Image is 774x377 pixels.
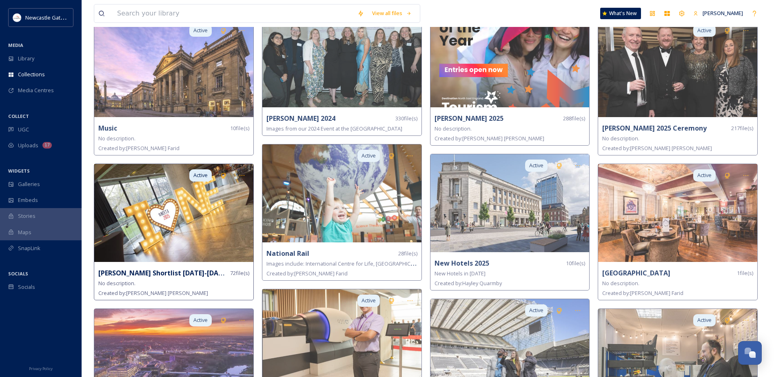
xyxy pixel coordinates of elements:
span: Collections [18,71,45,78]
span: 1 file(s) [737,269,753,277]
span: No description. [602,135,639,142]
span: Maps [18,228,31,236]
span: UGC [18,126,29,133]
a: View all files [368,5,416,21]
span: Active [697,27,712,34]
span: Library [18,55,34,62]
img: 2a261399-074a-4d5e-9adf-587a5dbb22ec.jpg [94,19,253,117]
span: No description. [602,279,639,287]
strong: [GEOGRAPHIC_DATA] [602,268,670,277]
a: [PERSON_NAME] [689,5,747,21]
span: Created by: [PERSON_NAME] Farid [98,144,180,152]
span: COLLECT [8,113,29,119]
span: Active [193,27,208,34]
span: Active [361,297,376,304]
span: Active [529,162,543,169]
span: MEDIA [8,42,23,48]
span: Newcastle Gateshead Initiative [25,13,100,21]
span: 10 file(s) [566,259,585,267]
span: Active [361,152,376,160]
img: a936bce6-b203-414a-867f-86953e76f46e.jpg [262,9,421,107]
span: No description. [98,279,135,287]
span: No description. [98,135,135,142]
span: Stories [18,212,35,220]
img: bd80679d-fab3-4ead-b26f-883136c1a200.jpg [94,164,253,262]
strong: [PERSON_NAME] 2025 Ceremony [602,124,707,133]
span: Created by: Hayley Quarmby [435,279,502,287]
span: Created by: [PERSON_NAME] [PERSON_NAME] [435,135,544,142]
strong: [PERSON_NAME] 2024 [266,114,335,123]
input: Search your library [113,4,353,22]
span: SnapLink [18,244,40,252]
span: 72 file(s) [230,269,249,277]
img: 7ff60eb5-c837-4176-8b45-8e3bfee5f937.jpg [262,144,421,242]
span: 28 file(s) [398,250,417,257]
strong: [PERSON_NAME] 2025 [435,114,503,123]
span: 330 file(s) [395,115,417,122]
strong: National Rail [266,249,309,258]
span: 217 file(s) [731,124,753,132]
span: New Hotels in [DATE] [435,270,486,277]
span: Active [193,316,208,324]
strong: New Hotels 2025 [435,259,489,268]
span: Active [529,306,543,314]
span: 10 file(s) [230,124,249,132]
span: Active [697,316,712,324]
span: Active [193,171,208,179]
a: What's New [600,8,641,19]
span: Images include: International Centre for Life, [GEOGRAPHIC_DATA], [GEOGRAPHIC_DATA], [GEOGRAPHIC_... [266,259,684,267]
strong: [PERSON_NAME] Shortlist [DATE]-[DATE] [98,268,228,277]
span: Created by: [PERSON_NAME] [PERSON_NAME] [98,289,208,297]
span: Uploads [18,142,38,149]
span: Embeds [18,196,38,204]
span: Media Centres [18,86,54,94]
span: Socials [18,283,35,291]
span: Created by: [PERSON_NAME] Farid [602,289,683,297]
span: Galleries [18,180,40,188]
strong: Music [98,124,117,133]
img: 7f53d1ff-fa62-4c31-9e2f-af931d5bb339.jpg [430,9,590,107]
span: No description. [435,125,472,132]
img: d38e33e0-cf8b-43bc-807c-2c0b764b9486.jpg [598,19,757,117]
a: Privacy Policy [29,363,53,373]
span: SOCIALS [8,271,28,277]
span: Created by: [PERSON_NAME] [PERSON_NAME] [602,144,712,152]
img: DqD9wEUd_400x400.jpg [13,13,21,22]
span: [PERSON_NAME] [703,9,743,17]
span: Active [697,171,712,179]
div: 17 [42,142,52,149]
img: 8caaf18c-a332-4923-8648-5524a4aeb2db.jpg [430,154,590,252]
button: Open Chat [738,341,762,365]
span: Images from our 2024 Event at the [GEOGRAPHIC_DATA] [266,125,402,132]
span: 288 file(s) [563,115,585,122]
span: Created by: [PERSON_NAME] Farid [266,270,348,277]
span: WIDGETS [8,168,30,174]
img: ffb81cd3-05d2-45f6-b7c6-c9fa7c8d6d1e.jpg [598,164,757,262]
span: Privacy Policy [29,366,53,371]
